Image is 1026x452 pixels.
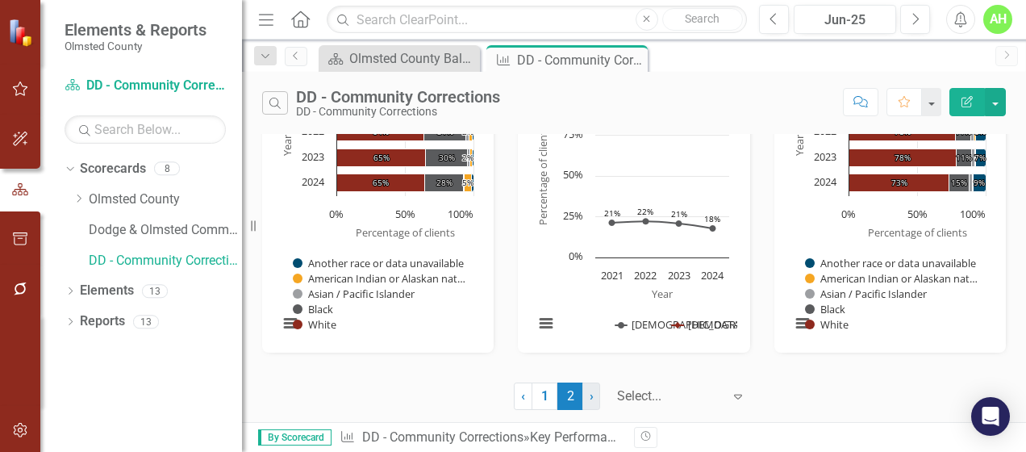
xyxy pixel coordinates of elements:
span: 2 [557,383,583,410]
text: 50% [907,207,927,221]
g: American Indian or Alaskan native, bar series 2 of 5 with 4 bars. [972,98,975,191]
path: 2024, 1.2. Another race or data unavailable. [472,174,474,191]
path: 2022, 77.88. White. [849,123,955,140]
text: 21% [604,207,620,219]
span: ‹ [521,388,525,404]
svg: Interactive chart [526,86,737,349]
text: 18% [704,213,720,224]
g: Asian / Pacific Islander, bar series 3 of 5 with 4 bars. [969,98,974,191]
div: Double-Click to Edit [262,30,494,353]
path: 2024, 17.86. Male. [710,225,716,232]
text: 28% [436,177,453,188]
g: American Indian or Alaskan native, bar series 2 of 5 with 4 bars. [465,98,473,191]
text: 2023 [302,149,324,164]
text: 75% [563,127,583,141]
path: 2022, 2.36. American Indian or Alaskan native. [469,123,473,140]
text: 2021 [601,268,624,282]
g: Black, bar series 4 of 5 with 4 bars. [410,98,468,191]
input: Search Below... [65,115,226,144]
div: Chart. Highcharts interactive chart. [270,86,486,349]
text: 0% [841,207,856,221]
path: 2022, 11.36. Black. [955,123,970,140]
path: 2023, 1.79. Asian / Pacific Islander. [468,149,470,166]
a: Olmsted County Balanced Scorecard [323,48,476,69]
a: Reports [80,312,125,331]
text: 0% [569,249,583,263]
path: 2022, 30.71. Black. [424,123,466,140]
path: 2022, 63.78. White. [337,123,424,140]
path: 2024, 64.64. White. [337,174,425,191]
div: Open Intercom Messenger [971,397,1010,436]
path: 2022, 1.05. American Indian or Alaskan native. [974,123,975,140]
path: 2023, 78.44. White. [849,149,956,166]
text: 2024 [702,268,725,282]
g: Another race or data unavailable, bar series 1 of 5 with 4 bars. [472,98,474,191]
text: 21% [671,208,687,220]
button: View chart menu, Chart [791,312,814,335]
button: Show Black [293,302,334,316]
text: 2024 [814,174,837,189]
small: Olmsted County [65,40,206,52]
button: Show Another race or data unavailable [805,256,978,270]
button: Show American Indian or Alaskan native [805,271,978,286]
text: Percentage of clients [356,225,455,240]
path: 2022, 2.19. Asian / Pacific Islander. [970,123,974,140]
button: View chart menu, Chart [279,312,302,335]
text: 15% [951,177,967,188]
path: 2023, 1.02. Another race or data unavailable. [473,149,474,166]
button: Show Female [672,317,723,332]
div: Olmsted County Balanced Scorecard [349,48,476,69]
g: Asian / Pacific Islander, bar series 3 of 5 with 4 bars. [464,98,470,191]
path: 2021, 21.26. Male. [609,220,615,226]
a: DD - Community Corrections [89,252,242,270]
text: 2% [462,152,473,163]
path: 2023, 2.18. Asian / Pacific Islander. [971,149,974,166]
path: 2023, 20.8. Male. [676,220,682,227]
input: Search ClearPoint... [327,6,747,34]
a: Dodge & Olmsted Community Corrections Department [89,221,242,240]
g: White, bar series 5 of 5 with 4 bars. [337,98,426,191]
text: Year [280,134,294,156]
text: 2024 [302,174,325,189]
div: Double-Click to Edit [774,30,1006,353]
div: 13 [133,315,159,329]
path: 2024, 73.25. White. [849,174,949,191]
path: 2022, 22.21. Male. [643,218,649,224]
div: DD - Community Corrections [296,88,500,106]
text: 5% [462,177,473,188]
svg: Interactive chart [270,86,482,349]
path: 2024, 0.46. American Indian or Alaskan native. [972,174,973,191]
text: 2023 [814,149,836,164]
g: White, bar series 5 of 5 with 4 bars. [849,98,956,191]
text: 7% [974,152,986,163]
text: Percentage of clients [536,126,551,225]
text: 11% [956,152,972,163]
text: 50% [563,167,583,182]
g: Black, bar series 4 of 5 with 4 bars. [949,98,971,191]
a: DD - Community Corrections [65,77,226,95]
div: » » [340,429,622,447]
text: 100% [959,207,985,221]
span: Search [685,12,719,25]
div: Chart. Highcharts interactive chart. [782,86,998,349]
text: Year [791,134,806,156]
path: 2023, 0.69. American Indian or Alaskan native. [974,149,975,166]
text: 78% [895,152,911,163]
a: Scorecards [80,160,146,178]
path: 2023, 30.44. Black. [426,149,468,166]
span: › [590,388,594,404]
button: Show Another race or data unavailable [293,256,465,270]
a: 1 [532,383,557,410]
div: DD - Community Corrections [517,50,644,70]
text: 2023 [668,268,690,282]
path: 2024, 5.32. American Indian or Alaskan native. [465,174,472,191]
text: 9% [974,177,985,188]
g: Another race or data unavailable, bar series 1 of 5 with 4 bars. [973,98,986,191]
button: Show American Indian or Alaskan native [293,271,466,286]
text: 65% [373,152,390,163]
path: 2024, 28.06. Black. [425,174,464,191]
path: 2022, 0.79. Another race or data unavailable. [473,123,474,140]
span: By Scorecard [258,429,332,446]
div: Jun-25 [799,10,890,30]
path: 2023, 7.34. Another race or data unavailable. [975,149,986,166]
